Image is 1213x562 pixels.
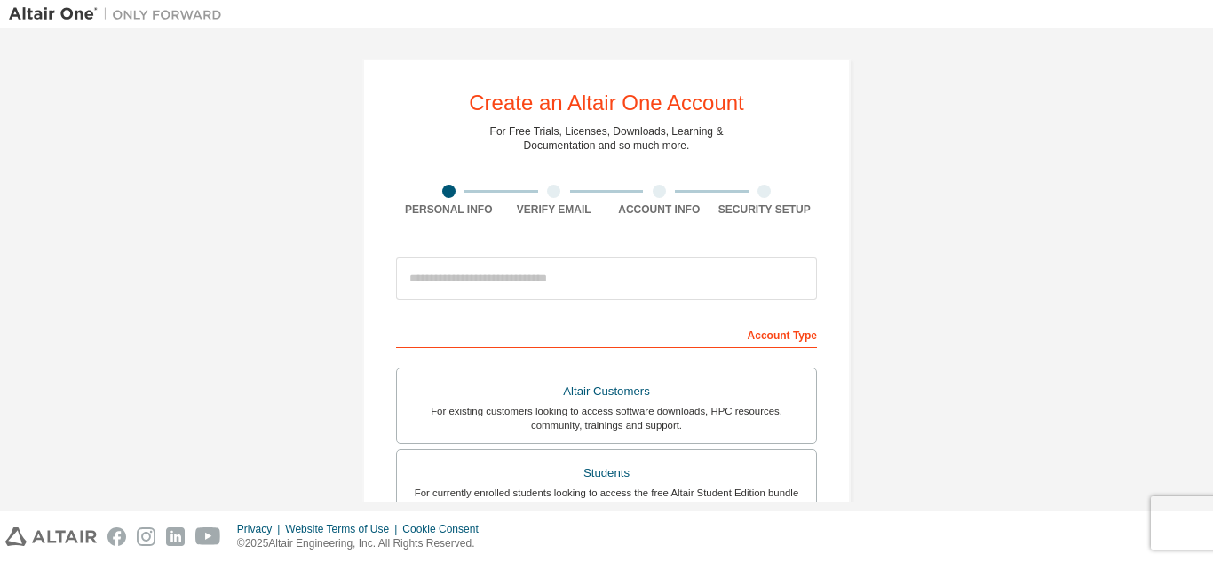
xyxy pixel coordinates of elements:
[285,522,402,536] div: Website Terms of Use
[469,92,744,114] div: Create an Altair One Account
[107,527,126,546] img: facebook.svg
[237,536,489,551] p: © 2025 Altair Engineering, Inc. All Rights Reserved.
[408,404,805,432] div: For existing customers looking to access software downloads, HPC resources, community, trainings ...
[408,379,805,404] div: Altair Customers
[402,522,488,536] div: Cookie Consent
[712,202,818,217] div: Security Setup
[502,202,607,217] div: Verify Email
[137,527,155,546] img: instagram.svg
[5,527,97,546] img: altair_logo.svg
[166,527,185,546] img: linkedin.svg
[396,320,817,348] div: Account Type
[490,124,724,153] div: For Free Trials, Licenses, Downloads, Learning & Documentation and so much more.
[408,486,805,514] div: For currently enrolled students looking to access the free Altair Student Edition bundle and all ...
[237,522,285,536] div: Privacy
[195,527,221,546] img: youtube.svg
[606,202,712,217] div: Account Info
[408,461,805,486] div: Students
[9,5,231,23] img: Altair One
[396,202,502,217] div: Personal Info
